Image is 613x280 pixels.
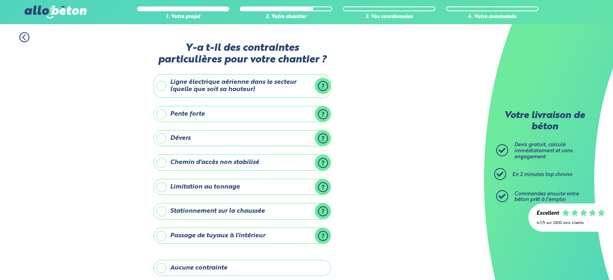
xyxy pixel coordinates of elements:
iframe: Help widget launcher [541,249,604,271]
label: Aucune contrainte [154,260,331,276]
div: 4.7/5 sur 2300 avis clients [536,221,605,225]
label: Stationnement sur la chaussée [154,203,331,219]
label: Dévers [154,130,331,146]
div: 3. Vos coordonnées [343,14,435,20]
div: 1. Votre projet [137,14,229,20]
img: allobéton [25,6,87,19]
span: Devis gratuit, calculé immédiatement et sans engagement [514,142,573,159]
label: Passage de tuyaux à l'intérieur [154,228,331,244]
label: Chemin d'accès non stabilisé [154,154,331,170]
span: En 2 minutes top chrono [512,172,572,177]
label: Ligne électrique aérienne dans le secteur (quelle que soit sa hauteur) [154,74,331,98]
label: Limitation au tonnage [154,179,331,195]
label: Pente forte [154,106,331,122]
label: Y-a t-il des contraintes particulières pour votre chantier ? [154,42,331,66]
div: 2. Votre chantier [240,14,332,20]
span: Commandez ensuite votre béton prêt à l'emploi [514,191,579,203]
div: Excellent [536,211,559,217]
p: Votre livraison de béton [498,110,591,133]
div: 4. Votre commande [446,14,538,20]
